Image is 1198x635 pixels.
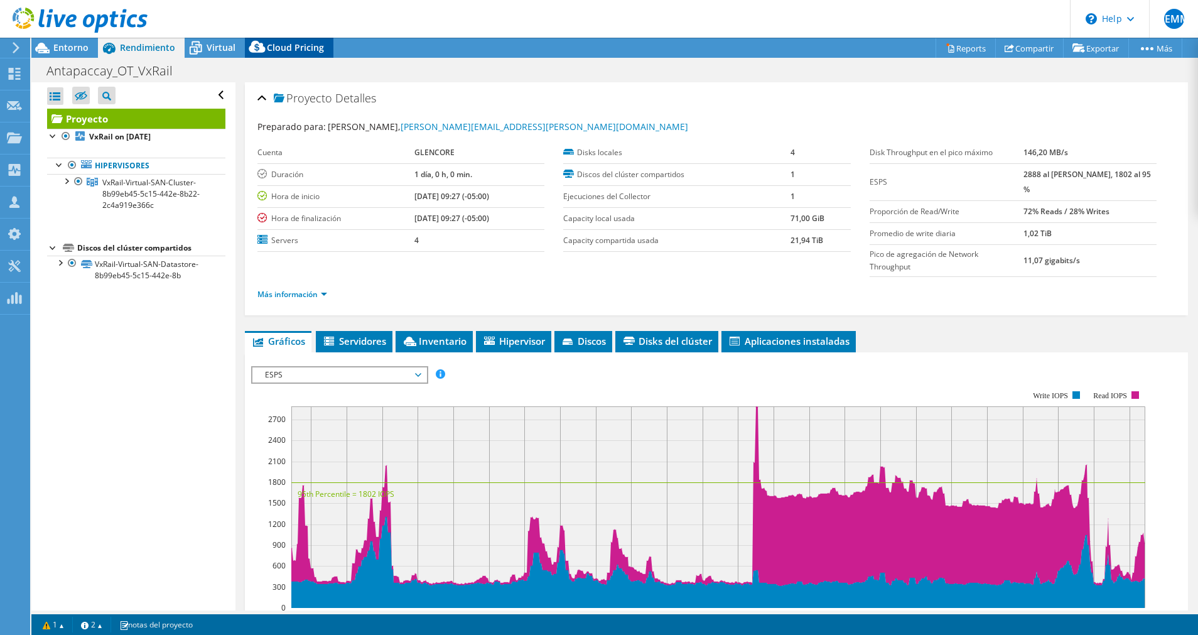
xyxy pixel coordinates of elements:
text: 300 [273,582,286,592]
a: Más [1128,38,1182,58]
b: 2888 al [PERSON_NAME], 1802 al 95 % [1023,169,1151,195]
b: 1 [791,191,795,202]
a: VxRail-Virtual-SAN-Cluster-8b99eb45-5c15-442e-8b22-2c4a919e366c [47,174,225,213]
span: VxRail-Virtual-SAN-Cluster-8b99eb45-5c15-442e-8b22-2c4a919e366c [102,177,200,210]
a: 2 [72,617,111,632]
b: 1 [791,169,795,180]
b: 1 día, 0 h, 0 min. [414,169,472,180]
text: 600 [273,560,286,571]
label: Servers [257,234,414,247]
span: Gráficos [251,335,305,347]
h1: Antapaccay_OT_VxRail [41,64,192,78]
span: Proyecto [274,92,332,105]
span: ESPS [259,367,420,383]
span: Aplicaciones instaladas [728,335,850,347]
span: Hipervisor [482,335,545,347]
label: Promedio de write diaria [870,227,1023,240]
span: Entorno [53,41,89,53]
span: Rendimiento [120,41,175,53]
label: Hora de finalización [257,212,414,225]
a: 1 [34,617,73,632]
a: Exportar [1063,38,1129,58]
span: Virtual [207,41,235,53]
text: 2700 [268,414,286,425]
label: Hora de inicio [257,190,414,203]
a: [PERSON_NAME][EMAIL_ADDRESS][PERSON_NAME][DOMAIN_NAME] [401,121,688,133]
a: Más información [257,289,327,300]
b: [DATE] 09:27 (-05:00) [414,213,489,224]
label: Pico de agregación de Network Throughput [870,248,1023,273]
b: 72% Reads / 28% Writes [1023,206,1109,217]
label: Preparado para: [257,121,326,133]
a: VxRail-Virtual-SAN-Datastore-8b99eb45-5c15-442e-8b [47,256,225,283]
text: 95th Percentile = 1802 IOPS [298,489,394,499]
b: GLENCORE [414,147,455,158]
span: Servidores [322,335,386,347]
span: Disks del clúster [622,335,712,347]
b: 4 [791,147,795,158]
b: 4 [414,235,419,246]
text: 2100 [268,456,286,467]
label: ESPS [870,176,1023,188]
a: Proyecto [47,109,225,129]
text: 0 [281,602,286,613]
b: 71,00 GiB [791,213,824,224]
text: 1500 [268,497,286,508]
a: notas del proyecto [111,617,202,632]
span: Cloud Pricing [267,41,324,53]
a: Hipervisores [47,158,225,174]
span: Discos [561,335,606,347]
text: 900 [273,540,286,550]
label: Discos del clúster compartidos [563,168,790,181]
label: Duración [257,168,414,181]
label: Disk Throughput en el pico máximo [870,146,1023,159]
text: Write IOPS [1033,391,1068,400]
b: 11,07 gigabits/s [1023,255,1080,266]
b: 21,94 TiB [791,235,823,246]
svg: \n [1086,13,1097,24]
b: 1,02 TiB [1023,228,1052,239]
b: VxRail on [DATE] [89,131,151,142]
label: Disks locales [563,146,790,159]
span: [PERSON_NAME], [328,121,688,133]
span: PEMM [1164,9,1184,29]
a: Reports [936,38,996,58]
text: 1200 [268,519,286,529]
text: 1800 [268,477,286,487]
a: Compartir [995,38,1064,58]
b: [DATE] 09:27 (-05:00) [414,191,489,202]
label: Capacity compartida usada [563,234,790,247]
span: Detalles [335,90,376,106]
b: 146,20 MB/s [1023,147,1068,158]
label: Ejecuciones del Collector [563,190,790,203]
label: Capacity local usada [563,212,790,225]
label: Proporción de Read/Write [870,205,1023,218]
span: Inventario [402,335,467,347]
label: Cuenta [257,146,414,159]
text: 2400 [268,435,286,445]
div: Discos del clúster compartidos [77,241,225,256]
text: Read IOPS [1093,391,1127,400]
a: VxRail on [DATE] [47,129,225,145]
